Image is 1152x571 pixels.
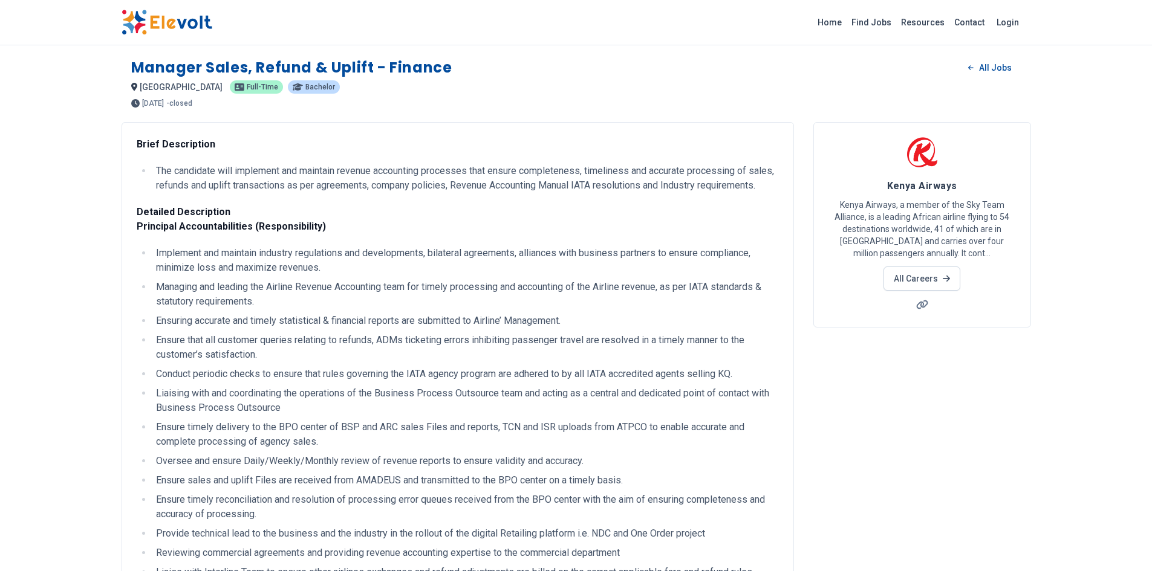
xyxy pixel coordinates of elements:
[152,492,779,521] li: Ensure timely reconciliation and resolution of processing error queues received from the BPO cent...
[122,10,212,35] img: Elevolt
[907,137,937,167] img: Kenya Airways
[142,100,164,107] span: [DATE]
[152,280,779,309] li: Managing and leading the Airline Revenue Accounting team for timely processing and accounting of ...
[152,546,779,560] li: Reviewing commercial agreements and providing revenue accounting expertise to the commercial depa...
[137,206,326,232] strong: Detailed Description Principal Accountabilities (Responsibility)
[152,420,779,449] li: Ensure timely delivery to the BPO center of BSP and ARC sales Files and reports, TCN and ISR uplo...
[828,199,1016,259] p: Kenya Airways, a member of the Sky Team Alliance, is a leading African airline flying to 54 desti...
[813,13,847,32] a: Home
[152,473,779,488] li: Ensure sales and uplift Files are received from AMADEUS and transmitted to the BPO center on a ti...
[896,13,949,32] a: Resources
[305,83,335,91] span: Bachelor
[137,138,215,150] strong: Brief Description
[152,246,779,275] li: Implement and maintain industry regulations and developments, bilateral agreements, alliances wit...
[152,164,779,193] li: The candidate will implement and maintain revenue accounting processes that ensure completeness, ...
[884,266,960,291] a: All Careers
[152,526,779,541] li: Provide technical lead to the business and the industry in the rollout of the digital Retailing p...
[887,180,957,192] span: Kenya Airways
[166,100,192,107] p: - closed
[152,367,779,381] li: Conduct periodic checks to ensure that rules governing the IATA agency program are adhered to by ...
[949,13,989,32] a: Contact
[958,59,1021,77] a: All Jobs
[847,13,896,32] a: Find Jobs
[152,333,779,362] li: Ensure that all customer queries relating to refunds, ADMs ticketing errors inhibiting passenger ...
[247,83,278,91] span: Full-time
[152,386,779,415] li: Liaising with and coordinating the operations of the Business Process Outsource team and acting a...
[989,10,1026,34] a: Login
[131,58,452,77] h1: Manager Sales, Refund & Uplift - Finance
[140,82,223,92] span: [GEOGRAPHIC_DATA]
[152,454,779,468] li: Oversee and ensure Daily/Weekly/Monthly review of revenue reports to ensure validity and accuracy.
[152,314,779,328] li: Ensuring accurate and timely statistical & financial reports are submitted to Airline’ Management.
